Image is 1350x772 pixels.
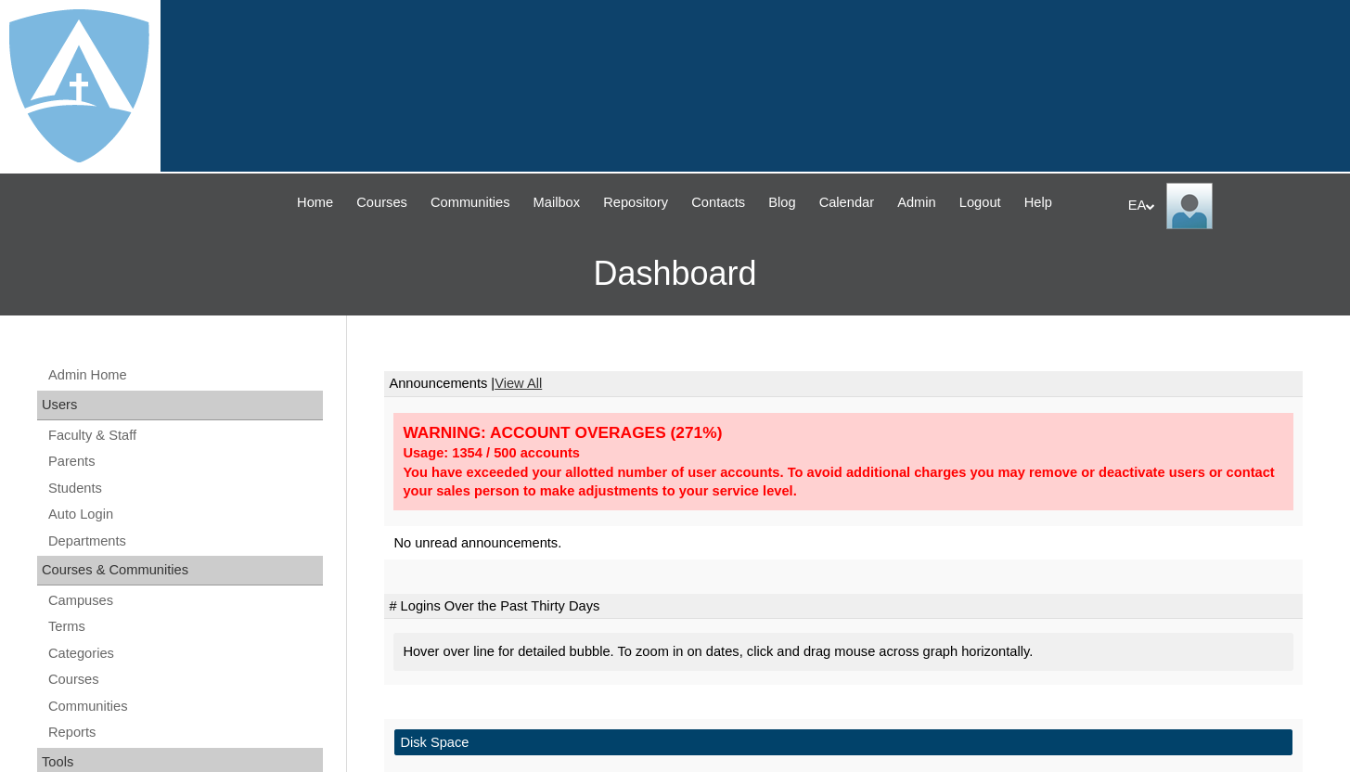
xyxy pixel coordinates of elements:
[46,668,323,691] a: Courses
[897,192,936,213] span: Admin
[9,9,149,162] img: logo-white.png
[384,371,1303,397] td: Announcements |
[959,192,1001,213] span: Logout
[950,192,1010,213] a: Logout
[46,530,323,553] a: Departments
[384,526,1303,560] td: No unread announcements.
[1015,192,1061,213] a: Help
[46,642,323,665] a: Categories
[288,192,342,213] a: Home
[810,192,883,213] a: Calendar
[9,232,1341,315] h3: Dashboard
[759,192,804,213] a: Blog
[384,594,1303,620] td: # Logins Over the Past Thirty Days
[356,192,407,213] span: Courses
[403,463,1284,501] div: You have exceeded your allotted number of user accounts. To avoid additional charges you may remo...
[46,477,323,500] a: Students
[46,503,323,526] a: Auto Login
[1166,183,1213,229] img: EA Administrator
[46,450,323,473] a: Parents
[394,729,1292,756] td: Disk Space
[46,589,323,612] a: Campuses
[495,376,542,391] a: View All
[347,192,417,213] a: Courses
[46,364,323,387] a: Admin Home
[1128,183,1331,229] div: EA
[1024,192,1052,213] span: Help
[37,391,323,420] div: Users
[421,192,520,213] a: Communities
[46,424,323,447] a: Faculty & Staff
[46,721,323,744] a: Reports
[524,192,590,213] a: Mailbox
[403,422,1284,444] div: WARNING: ACCOUNT OVERAGES (271%)
[37,556,323,585] div: Courses & Communities
[534,192,581,213] span: Mailbox
[768,192,795,213] span: Blog
[819,192,874,213] span: Calendar
[431,192,510,213] span: Communities
[46,615,323,638] a: Terms
[297,192,333,213] span: Home
[594,192,677,213] a: Repository
[393,633,1293,671] div: Hover over line for detailed bubble. To zoom in on dates, click and drag mouse across graph horiz...
[682,192,754,213] a: Contacts
[603,192,668,213] span: Repository
[403,445,580,460] strong: Usage: 1354 / 500 accounts
[46,695,323,718] a: Communities
[691,192,745,213] span: Contacts
[888,192,945,213] a: Admin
